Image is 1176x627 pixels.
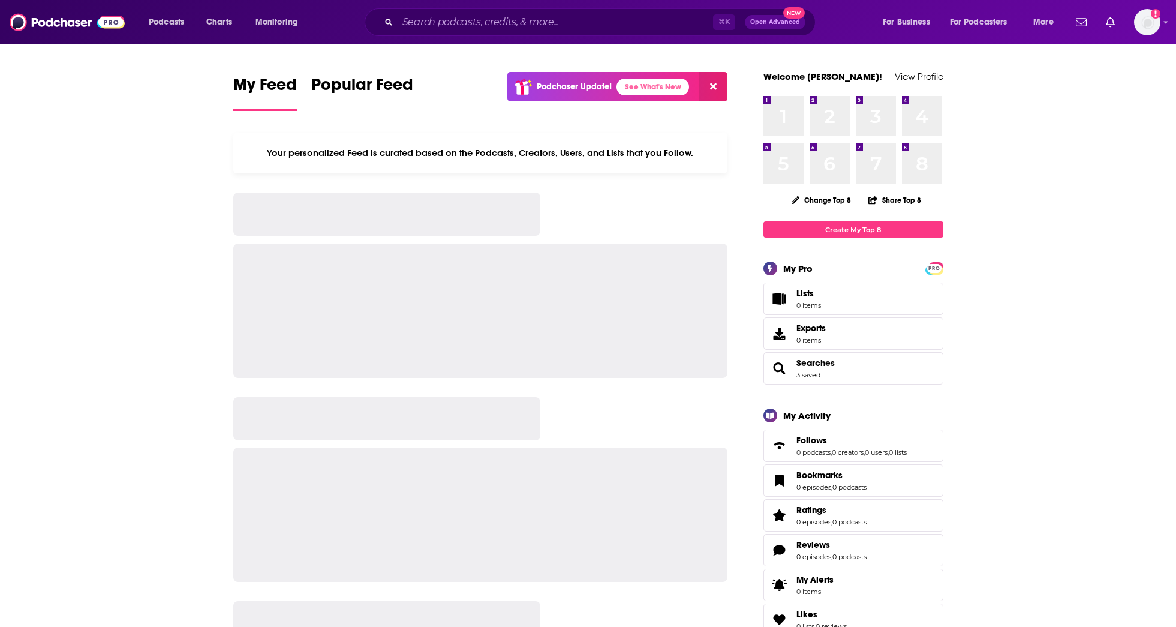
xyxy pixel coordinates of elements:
p: Podchaser Update! [537,82,612,92]
button: Open AdvancedNew [745,15,805,29]
span: Follows [796,435,827,446]
a: 0 podcasts [832,518,867,526]
img: Podchaser - Follow, Share and Rate Podcasts [10,11,125,34]
a: Ratings [796,505,867,515]
span: Exports [768,325,792,342]
button: open menu [140,13,200,32]
a: View Profile [895,71,943,82]
span: Reviews [796,539,830,550]
span: Reviews [763,534,943,566]
a: My Feed [233,74,297,111]
span: Lists [796,288,821,299]
span: Lists [796,288,814,299]
a: 0 episodes [796,553,831,561]
span: Bookmarks [796,470,843,481]
a: Searches [768,360,792,377]
a: Bookmarks [796,470,867,481]
a: Lists [763,283,943,315]
button: open menu [247,13,314,32]
span: Ratings [796,505,826,515]
a: Reviews [768,542,792,559]
a: 3 saved [796,371,820,379]
span: , [831,518,832,526]
button: open menu [1025,13,1069,32]
button: open menu [942,13,1025,32]
a: Follows [796,435,907,446]
a: Reviews [796,539,867,550]
span: Lists [768,290,792,307]
span: ⌘ K [713,14,735,30]
span: Searches [763,352,943,385]
span: Monitoring [255,14,298,31]
span: Bookmarks [763,464,943,497]
div: Search podcasts, credits, & more... [376,8,827,36]
button: Share Top 8 [868,188,922,212]
a: PRO [927,263,942,272]
button: Change Top 8 [784,193,859,208]
a: 0 lists [889,448,907,457]
span: Likes [796,609,817,620]
img: User Profile [1134,9,1160,35]
span: Logged in as mstotter [1134,9,1160,35]
span: , [831,448,832,457]
a: 0 episodes [796,518,831,526]
a: Welcome [PERSON_NAME]! [763,71,882,82]
a: 0 users [865,448,888,457]
span: , [864,448,865,457]
span: Open Advanced [750,19,800,25]
a: Ratings [768,507,792,524]
span: PRO [927,264,942,273]
span: , [888,448,889,457]
span: Ratings [763,499,943,532]
button: open menu [874,13,945,32]
span: Exports [796,323,826,334]
a: 0 podcasts [832,553,867,561]
span: For Business [883,14,930,31]
a: 0 episodes [796,483,831,491]
input: Search podcasts, credits, & more... [398,13,713,32]
span: More [1033,14,1054,31]
div: My Activity [783,410,831,421]
div: Your personalized Feed is curated based on the Podcasts, Creators, Users, and Lists that you Follow. [233,133,728,173]
a: Create My Top 8 [763,221,943,238]
a: 0 creators [832,448,864,457]
a: Show notifications dropdown [1101,12,1120,32]
a: Searches [796,358,835,368]
a: Bookmarks [768,472,792,489]
span: Popular Feed [311,74,413,102]
span: My Alerts [796,574,834,585]
a: Likes [796,609,847,620]
div: My Pro [783,263,813,274]
span: 0 items [796,587,834,596]
span: , [831,483,832,491]
span: 0 items [796,336,826,344]
svg: Add a profile image [1151,9,1160,19]
span: For Podcasters [950,14,1007,31]
span: My Feed [233,74,297,102]
a: See What's New [616,79,689,95]
a: My Alerts [763,569,943,601]
span: , [831,553,832,561]
span: Podcasts [149,14,184,31]
a: Show notifications dropdown [1071,12,1091,32]
span: Charts [206,14,232,31]
button: Show profile menu [1134,9,1160,35]
a: Popular Feed [311,74,413,111]
span: Follows [763,430,943,462]
span: New [783,7,805,19]
a: 0 podcasts [796,448,831,457]
a: Charts [198,13,239,32]
a: 0 podcasts [832,483,867,491]
a: Exports [763,317,943,350]
span: My Alerts [768,577,792,593]
a: Follows [768,437,792,454]
span: 0 items [796,301,821,310]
